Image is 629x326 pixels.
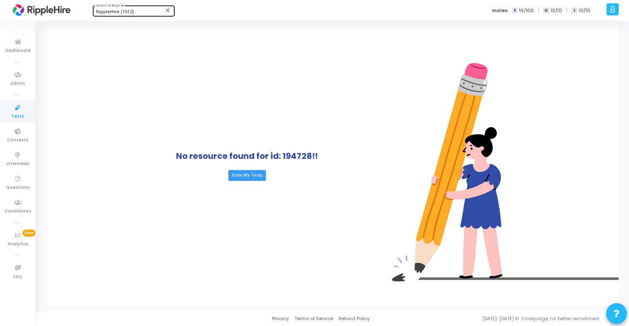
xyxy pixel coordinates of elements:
span: Questions [6,184,30,191]
span: Analytics [7,241,28,248]
a: View My Tests [228,170,266,181]
a: Terms of Service [295,315,333,322]
span: | [566,6,567,15]
span: New [22,230,35,237]
img: logo [10,2,73,19]
span: RippleHire (1512) [96,9,134,15]
span: Interviews [6,161,30,168]
span: 16/100 [519,7,534,14]
span: | [538,6,539,15]
span: I [572,7,577,14]
a: Privacy [272,315,289,322]
div: [DATE]-[DATE] © Codejudge, for better recruitment. [370,315,619,322]
span: Dashboard [5,47,30,54]
span: Tests [11,113,24,120]
span: C [543,7,549,14]
label: Invites: [492,7,509,14]
span: Candidates [5,208,31,215]
mat-icon: Clear [165,7,171,14]
a: Refund Policy [339,315,370,322]
span: Contests [7,137,28,144]
span: 10/10 [579,7,590,14]
span: 10/10 [551,7,562,14]
h1: No resource found for id: 194728!! [176,151,318,161]
span: Admin [10,80,25,87]
span: FAQ [13,274,22,281]
span: T [512,7,518,14]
